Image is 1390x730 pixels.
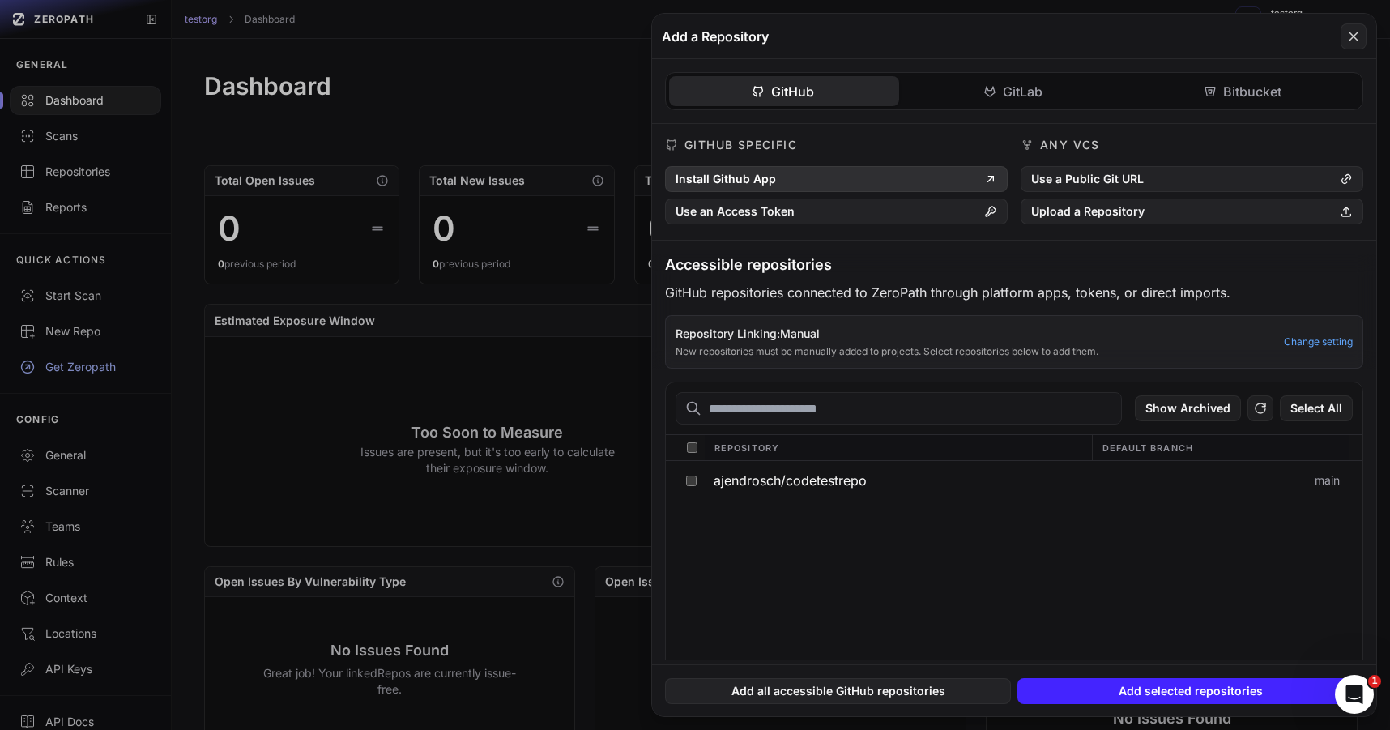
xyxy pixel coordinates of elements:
[665,283,1363,302] p: GitHub repositories connected to ZeroPath through platform apps, tokens, or direct imports.
[1135,395,1241,421] button: Show Archived
[1040,137,1100,153] h4: Any VCS
[1021,166,1363,192] button: Use a Public Git URL
[665,166,1008,192] button: Install Github App
[1021,199,1363,224] button: Upload a Repository
[1129,76,1359,106] button: Bitbucket
[1280,395,1353,421] button: Select All
[676,345,1274,358] p: New repositories must be manually added to projects. Select repositories below to add them.
[1101,472,1340,489] span: main
[1017,678,1363,704] button: Add selected repositories
[665,678,1011,704] button: Add all accessible GitHub repositories
[1335,675,1374,714] iframe: Intercom live chat
[666,461,1362,500] div: ajendrosch/codetestrepo main
[899,76,1129,106] button: GitLab
[676,326,1274,342] p: Repository Linking: Manual
[1368,675,1381,688] span: 1
[704,461,1091,500] button: ajendrosch/codetestrepo
[714,474,867,487] span: ajendrosch/codetestrepo
[665,199,1008,224] button: Use an Access Token
[665,254,1363,276] h3: Accessible repositories
[684,137,797,153] h4: GitHub Specific
[669,76,899,106] button: GitHub
[662,27,769,46] h3: Add a Repository
[1284,335,1353,348] a: Change setting
[705,435,1092,460] div: Repository
[1092,435,1349,460] div: Default Branch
